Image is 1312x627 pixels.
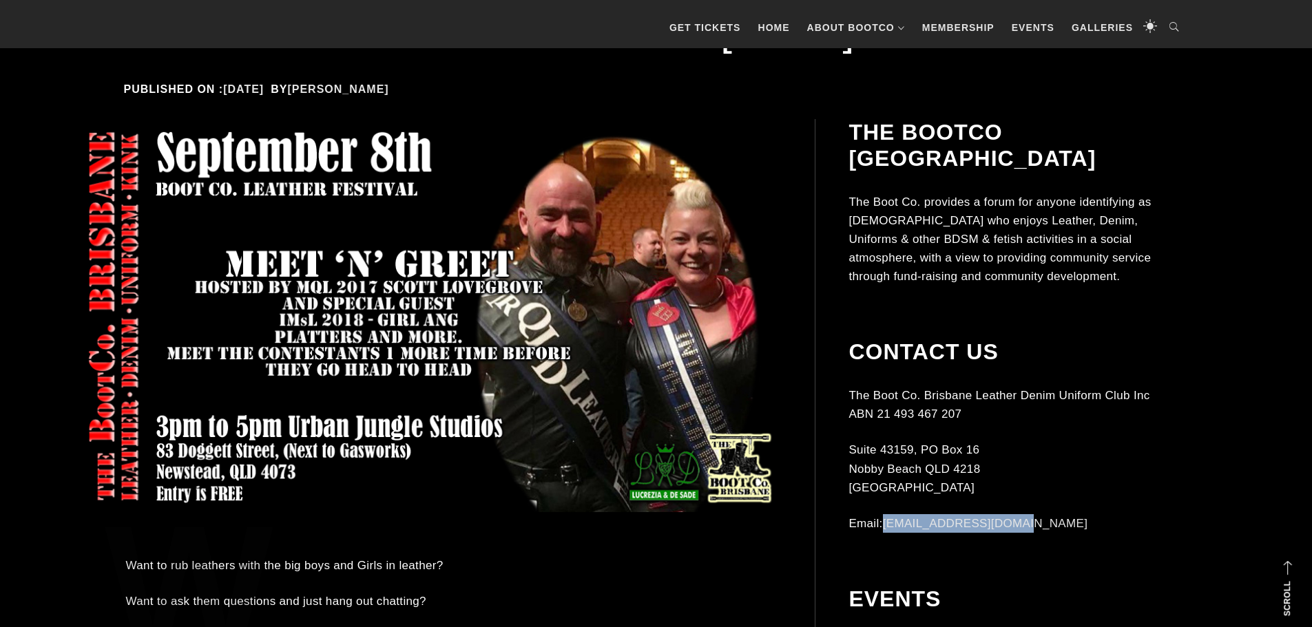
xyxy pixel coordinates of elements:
p: Email: [848,514,1186,533]
p: Want to rub leathers with the big boys and Girls in leather? [126,556,781,575]
a: GET TICKETS [663,7,748,48]
a: Home [751,7,797,48]
h2: Events [848,586,1186,612]
strong: Scroll [1282,581,1292,616]
span: by [271,83,395,95]
a: [EMAIL_ADDRESS][DOMAIN_NAME] [883,517,1088,530]
p: Want to ask them questions and just hang out chatting? [126,592,781,610]
a: Events [1005,7,1061,48]
p: The Boot Co. Brisbane Leather Denim Uniform Club Inc ABN 21 493 467 207 [848,386,1186,423]
span: Published on : [124,83,271,95]
a: Galleries [1065,7,1140,48]
a: About BootCo [800,7,912,48]
a: [DATE] [223,83,264,95]
p: Suite 43159, PO Box 16 Nobby Beach QLD 4218 [GEOGRAPHIC_DATA] [848,440,1186,497]
p: The Boot Co. provides a forum for anyone identifying as [DEMOGRAPHIC_DATA] who enjoys Leather, De... [848,193,1186,286]
a: [PERSON_NAME] [287,83,388,95]
h2: Contact Us [848,339,1186,365]
h2: The BootCo [GEOGRAPHIC_DATA] [848,119,1186,172]
a: Membership [915,7,1001,48]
